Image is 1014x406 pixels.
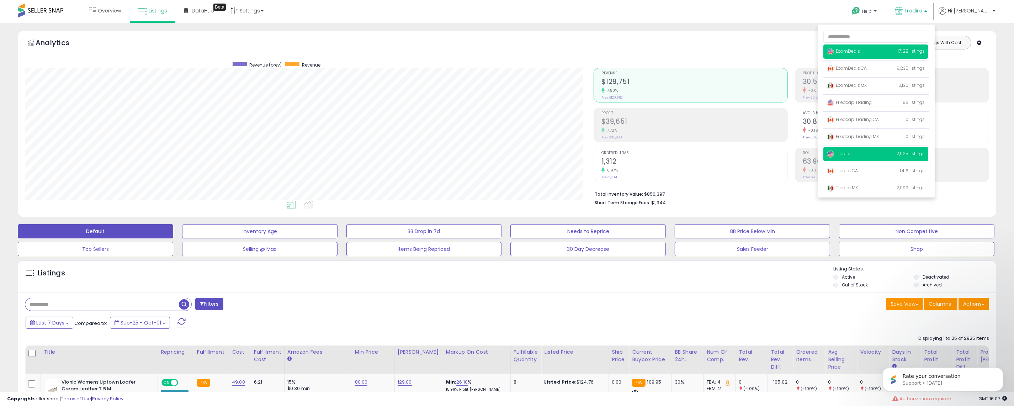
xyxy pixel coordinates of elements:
div: FBA: 4 [707,379,730,385]
div: Current Buybox Price [632,348,669,363]
div: 8 [514,379,536,385]
label: Deactivated [923,274,950,280]
a: Privacy Policy [92,395,123,402]
a: 80.00 [355,379,368,386]
div: Displaying 1 to 25 of 2925 items [918,335,989,342]
img: usa.png [827,151,834,158]
div: 0 [860,379,889,385]
button: Selling @ Max [182,242,338,256]
div: Days In Stock [892,348,918,363]
div: -105.02 [771,379,787,385]
button: Inventory Age [182,224,338,238]
button: Default [18,224,173,238]
span: Profit [601,111,787,115]
span: Friedcap Trading CA [827,116,879,122]
div: 15% [287,379,346,385]
img: canada.png [827,65,834,72]
li: $850,397 [595,189,984,198]
div: Min Price [355,348,392,356]
span: Tradiro CA [827,168,858,174]
img: usa.png [827,99,834,106]
div: Ship Price [612,348,626,363]
strong: Copyright [7,395,33,402]
div: Listed Price [544,348,606,356]
h2: 63.96% [803,157,989,167]
div: 0 [828,379,857,385]
span: Compared to: [74,320,107,327]
span: 1,416 listings [900,168,925,174]
h5: Listings [38,268,65,278]
span: Friedcap Trading [827,99,872,105]
span: Tradiro MX [827,185,858,191]
a: Hi [PERSON_NAME] [939,7,996,23]
button: 30 Day Decrease [510,242,666,256]
small: 7.80% [605,88,618,93]
span: $1,944 [651,199,666,206]
span: Tradiro [904,7,922,14]
small: 8.97% [605,168,618,173]
span: 2,925 listings [896,151,925,157]
img: canada.png [827,116,834,123]
small: FBA [197,379,210,387]
img: canada.png [827,168,834,175]
img: mexico.png [827,133,834,141]
h2: $129,751 [601,78,787,87]
small: Prev: 30.58% [803,95,822,100]
button: Actions [959,298,989,310]
h2: 30.56% [803,78,989,87]
div: 6.21 [254,379,279,385]
div: Fulfillment [197,348,226,356]
img: mexico.png [827,185,834,192]
button: Top Sellers [18,242,173,256]
span: 2,099 listings [896,185,925,191]
div: 0 [796,379,825,385]
div: % [446,379,505,392]
div: Title [44,348,155,356]
button: BB Price Below Min [675,224,830,238]
span: 10,130 listings [897,82,925,88]
div: Repricing [161,348,191,356]
button: Sales Feeder [675,242,830,256]
span: ROI [803,151,989,155]
span: ON [162,380,171,386]
a: 49.00 [232,379,245,386]
iframe: Intercom notifications message [872,353,1014,402]
div: 30% [675,379,698,385]
span: Hi [PERSON_NAME] [948,7,991,14]
img: usa.png [827,48,834,55]
label: Active [842,274,855,280]
div: Amazon Fees [287,348,349,356]
div: Total Rev. [739,348,765,363]
small: Prev: $120,362 [601,95,623,100]
small: 7.72% [605,128,617,133]
div: 0.00 [612,379,623,385]
b: Short Term Storage Fees: [595,200,650,206]
small: Amazon Fees. [287,356,292,362]
div: BB Share 24h. [675,348,701,363]
p: Listing States: [833,266,996,273]
button: BB Drop in 7d [346,224,502,238]
small: -0.33% [806,168,822,173]
span: Revenue (prev) [249,62,282,68]
div: Ordered Items [796,348,822,363]
span: Listings [149,7,167,14]
span: 109.95 [647,379,662,385]
div: Total Profit Diff. [956,348,974,371]
small: Prev: 1,204 [601,175,617,179]
button: Listings With Cost [916,38,969,47]
img: mexico.png [827,82,834,89]
span: Columns [929,300,951,307]
b: Vionic Womens Uptown Loafer Cream Leather 7.5 M [62,379,148,394]
a: 26.10 [456,379,468,386]
button: Sep-25 - Oct-01 [110,317,170,329]
button: Non Competitive [839,224,994,238]
span: Last 7 Days [36,319,64,326]
span: EcomDealz CA [827,65,867,71]
div: Fulfillable Quantity [514,348,538,363]
div: seller snap | | [7,396,123,402]
img: 31taLCIPXLL._SL40_.jpg [46,379,60,393]
div: [PERSON_NAME] [398,348,440,356]
span: Profit [PERSON_NAME] [803,72,989,75]
small: Prev: 64.17% [803,175,821,179]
